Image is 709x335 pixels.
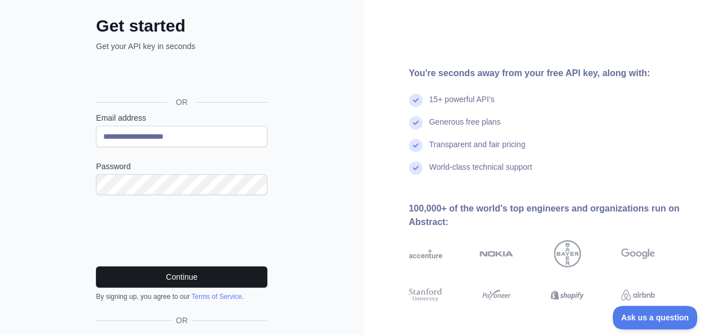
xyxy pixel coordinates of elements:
[191,293,241,301] a: Terms of Service
[96,292,267,301] div: By signing up, you agree to our .
[409,116,422,130] img: check mark
[96,161,267,172] label: Password
[409,67,692,80] div: You're seconds away from your free API key, along with:
[429,139,526,161] div: Transparent and fair pricing
[429,116,501,139] div: Generous free plans
[621,240,655,267] img: google
[409,139,422,152] img: check mark
[621,286,655,303] img: airbnb
[551,286,584,303] img: shopify
[613,306,698,329] iframe: Toggle Customer Support
[479,286,513,303] img: payoneer
[96,41,267,52] p: Get your API key in seconds
[96,16,267,36] h2: Get started
[90,64,271,89] iframe: Botão "Fazer login com o Google"
[409,202,692,229] div: 100,000+ of the world's top engineers and organizations run on Abstract:
[409,240,443,267] img: accenture
[96,209,267,253] iframe: reCAPTCHA
[96,266,267,288] button: Continue
[409,286,443,303] img: stanford university
[167,96,197,108] span: OR
[409,161,422,175] img: check mark
[429,94,495,116] div: 15+ powerful API's
[479,240,513,267] img: nokia
[96,112,267,124] label: Email address
[409,94,422,107] img: check mark
[554,240,581,267] img: bayer
[429,161,532,184] div: World-class technical support
[171,315,192,326] span: OR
